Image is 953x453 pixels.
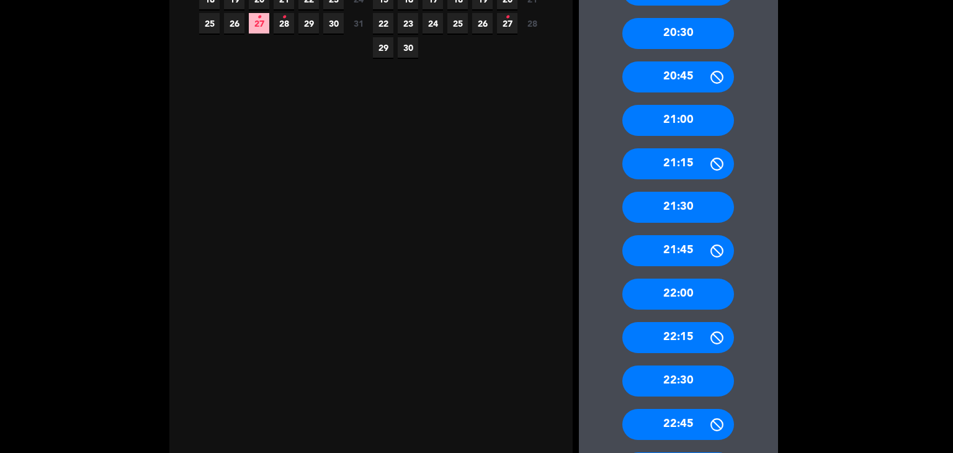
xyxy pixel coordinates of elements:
[323,13,344,34] span: 30
[622,366,734,397] div: 22:30
[447,13,468,34] span: 25
[622,322,734,353] div: 22:15
[622,409,734,440] div: 22:45
[472,13,493,34] span: 26
[373,37,393,58] span: 29
[622,279,734,310] div: 22:00
[224,13,244,34] span: 26
[522,13,542,34] span: 28
[373,13,393,34] span: 22
[505,7,509,27] i: •
[497,13,517,34] span: 27
[622,235,734,266] div: 21:45
[398,13,418,34] span: 23
[622,61,734,92] div: 20:45
[282,7,286,27] i: •
[199,13,220,34] span: 25
[298,13,319,34] span: 29
[622,148,734,179] div: 21:15
[423,13,443,34] span: 24
[274,13,294,34] span: 28
[348,13,369,34] span: 31
[257,7,261,27] i: •
[622,192,734,223] div: 21:30
[398,37,418,58] span: 30
[622,18,734,49] div: 20:30
[249,13,269,34] span: 27
[622,105,734,136] div: 21:00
